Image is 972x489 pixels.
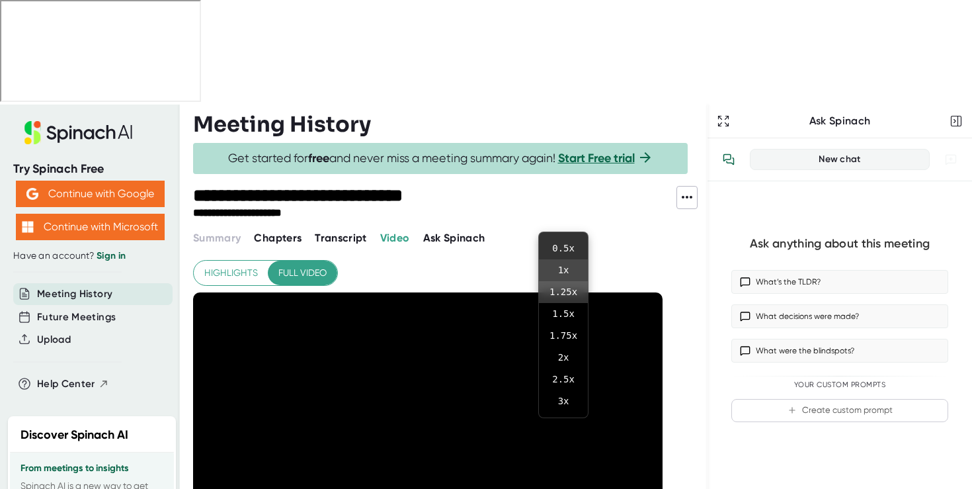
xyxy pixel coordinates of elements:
li: 2.5 x [539,369,588,390]
li: 1.75 x [539,325,588,347]
li: 1 x [539,259,588,281]
li: 2 x [539,347,588,369]
li: 1.25 x [539,281,588,303]
li: 3 x [539,390,588,412]
li: 1.5 x [539,303,588,325]
li: 0.5 x [539,238,588,259]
